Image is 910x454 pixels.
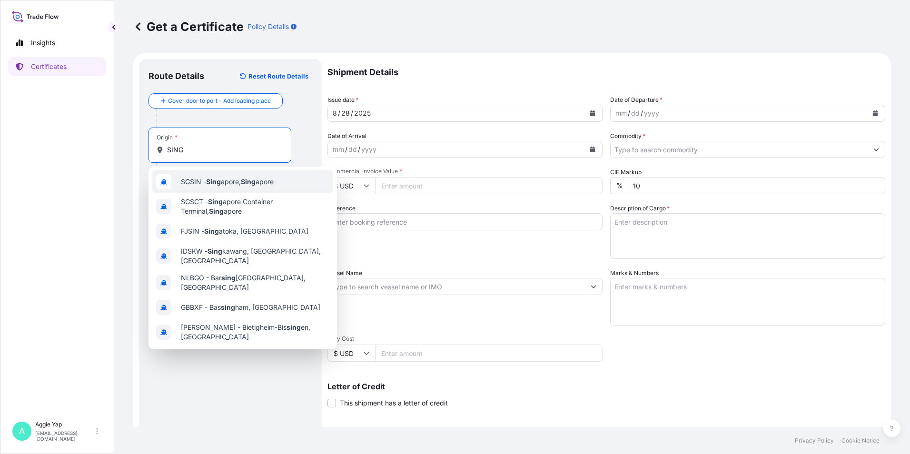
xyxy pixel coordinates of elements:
[209,207,224,215] b: Sing
[327,95,358,105] span: Issue date
[208,197,223,206] b: Sing
[360,144,377,155] div: year,
[327,168,603,175] span: Commercial Invoice Value
[868,106,883,121] button: Calendar
[31,38,55,48] p: Insights
[248,71,308,81] p: Reset Route Details
[157,134,178,141] div: Origin
[31,62,67,71] p: Certificates
[148,70,204,82] p: Route Details
[375,345,603,362] input: Enter amount
[167,145,279,155] input: Origin
[643,108,660,119] div: year,
[610,168,642,177] label: CIF Markup
[19,426,25,436] span: A
[375,177,603,194] input: Enter amount
[327,268,362,278] label: Vessel Name
[340,398,448,408] span: This shipment has a letter of credit
[35,430,94,442] p: [EMAIL_ADDRESS][DOMAIN_NAME]
[327,59,885,86] p: Shipment Details
[610,268,659,278] label: Marks & Numbers
[868,141,885,158] button: Show suggestions
[628,108,630,119] div: /
[181,177,274,187] span: SGSIN - apore, apore
[641,108,643,119] div: /
[328,278,585,295] input: Type to search vessel name or IMO
[221,303,235,311] b: sing
[35,421,94,428] p: Aggie Yap
[610,204,670,213] label: Description of Cargo
[332,108,338,119] div: month,
[181,303,320,312] span: GBBXF - Bas ham, [GEOGRAPHIC_DATA]
[247,22,289,31] p: Policy Details
[630,108,641,119] div: day,
[353,108,372,119] div: year,
[795,437,834,444] p: Privacy Policy
[181,197,329,216] span: SGSCT - apore Container Terminal, apore
[181,273,329,292] span: NLBGO - Bar [GEOGRAPHIC_DATA], [GEOGRAPHIC_DATA]
[629,177,885,194] input: Enter percentage between 0 and 24%
[585,278,602,295] button: Show suggestions
[358,144,360,155] div: /
[841,437,880,444] p: Cookie Notice
[610,177,629,194] div: %
[347,144,358,155] div: day,
[338,108,340,119] div: /
[340,108,351,119] div: day,
[181,247,329,266] span: IDSKW - kawang, [GEOGRAPHIC_DATA], [GEOGRAPHIC_DATA]
[610,131,645,141] label: Commodity
[287,323,301,331] b: sing
[327,213,603,230] input: Enter booking reference
[351,108,353,119] div: /
[208,247,222,255] b: Sing
[327,204,356,213] label: Reference
[327,383,885,390] p: Letter of Credit
[148,167,337,349] div: Show suggestions
[181,323,329,342] span: [PERSON_NAME] - Bietigheim-Bis en, [GEOGRAPHIC_DATA]
[204,227,219,235] b: Sing
[206,178,221,186] b: Sing
[327,335,603,343] span: Duty Cost
[221,274,236,282] b: sing
[611,141,868,158] input: Type to search commodity
[133,19,244,34] p: Get a Certificate
[181,227,308,236] span: FJSIN - atoka, [GEOGRAPHIC_DATA]
[585,106,600,121] button: Calendar
[332,144,345,155] div: month,
[241,178,256,186] b: Sing
[345,144,347,155] div: /
[585,142,600,157] button: Calendar
[610,95,663,105] span: Date of Departure
[168,96,271,106] span: Cover door to port - Add loading place
[614,108,628,119] div: month,
[327,131,366,141] span: Date of Arrival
